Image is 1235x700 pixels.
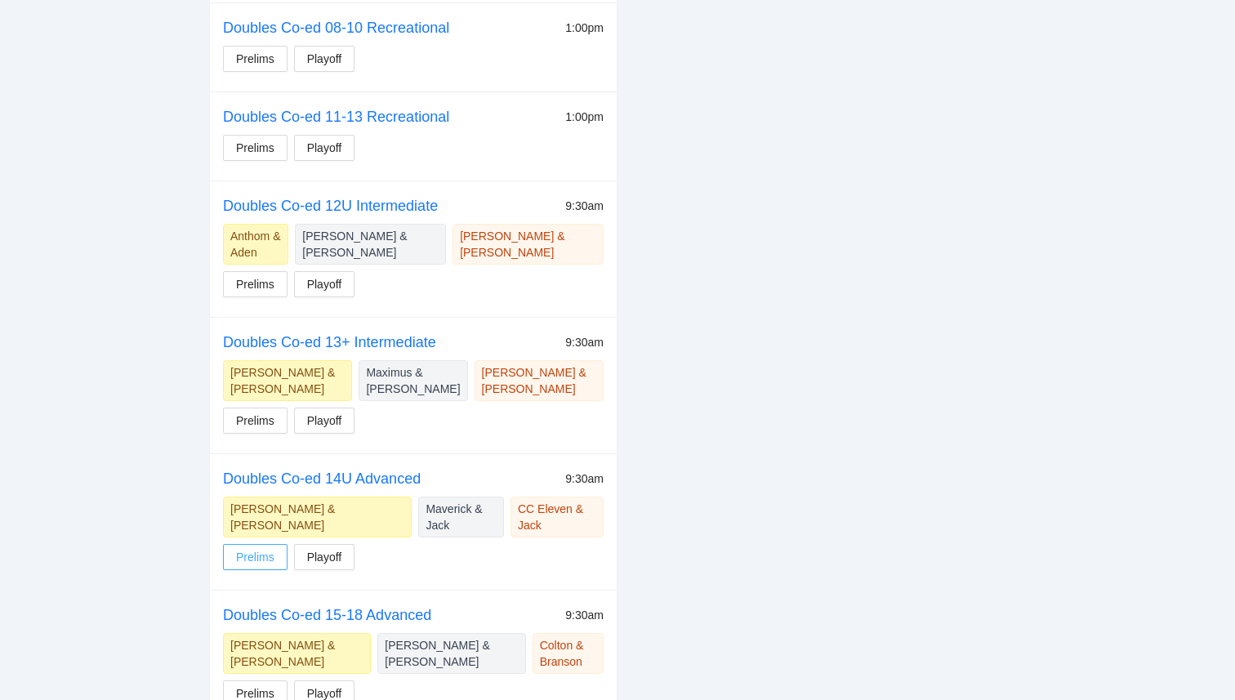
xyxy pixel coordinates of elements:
[366,364,460,397] div: Maximus & [PERSON_NAME]
[307,412,342,430] span: Playoff
[223,334,436,350] a: Doubles Co-ed 13+ Intermediate
[565,108,604,126] div: 1:00pm
[236,548,274,566] span: Prelims
[223,20,449,36] a: Doubles Co-ed 08-10 Recreational
[565,606,604,624] div: 9:30am
[230,228,281,261] div: Anthom & Aden
[294,271,355,297] button: Playoff
[565,470,604,488] div: 9:30am
[236,412,274,430] span: Prelims
[223,470,421,487] a: Doubles Co-ed 14U Advanced
[307,139,342,157] span: Playoff
[294,135,355,161] button: Playoff
[307,548,342,566] span: Playoff
[236,50,274,68] span: Prelims
[223,408,288,434] button: Prelims
[302,228,439,261] div: [PERSON_NAME] & [PERSON_NAME]
[540,637,596,670] div: Colton & Branson
[223,271,288,297] button: Prelims
[307,275,342,293] span: Playoff
[223,46,288,72] button: Prelims
[230,501,404,533] div: [PERSON_NAME] & [PERSON_NAME]
[565,197,604,215] div: 9:30am
[482,364,596,397] div: [PERSON_NAME] & [PERSON_NAME]
[565,19,604,37] div: 1:00pm
[223,607,431,623] a: Doubles Co-ed 15-18 Advanced
[426,501,497,533] div: Maverick & Jack
[223,109,449,125] a: Doubles Co-ed 11-13 Recreational
[223,135,288,161] button: Prelims
[518,501,596,533] div: CC Eleven & Jack
[236,139,274,157] span: Prelims
[294,408,355,434] button: Playoff
[236,275,274,293] span: Prelims
[223,544,288,570] button: Prelims
[565,333,604,351] div: 9:30am
[230,637,363,670] div: [PERSON_NAME] & [PERSON_NAME]
[294,46,355,72] button: Playoff
[223,198,438,214] a: Doubles Co-ed 12U Intermediate
[294,544,355,570] button: Playoff
[385,637,518,670] div: [PERSON_NAME] & [PERSON_NAME]
[307,50,342,68] span: Playoff
[460,228,596,261] div: [PERSON_NAME] & [PERSON_NAME]
[230,364,345,397] div: [PERSON_NAME] & [PERSON_NAME]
